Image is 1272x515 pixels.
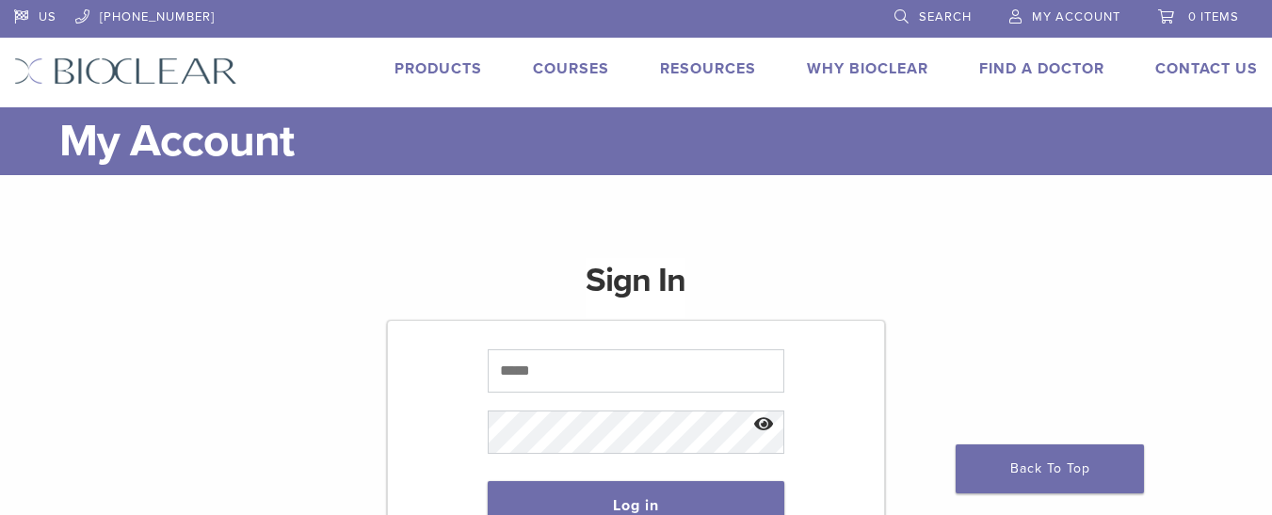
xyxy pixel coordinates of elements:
[744,401,784,449] button: Show password
[807,59,928,78] a: Why Bioclear
[979,59,1104,78] a: Find A Doctor
[956,444,1144,493] a: Back To Top
[59,107,1258,175] h1: My Account
[394,59,482,78] a: Products
[586,258,685,318] h1: Sign In
[919,9,972,24] span: Search
[1155,59,1258,78] a: Contact Us
[1032,9,1120,24] span: My Account
[660,59,756,78] a: Resources
[14,57,237,85] img: Bioclear
[533,59,609,78] a: Courses
[1188,9,1239,24] span: 0 items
